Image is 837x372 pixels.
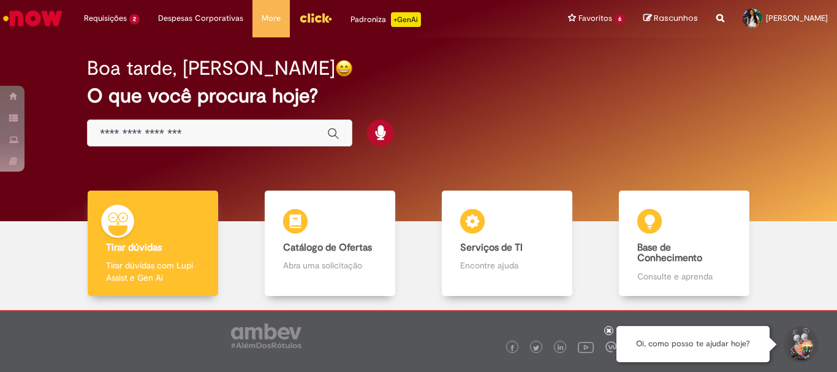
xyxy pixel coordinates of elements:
div: Oi, como posso te ajudar hoje? [616,326,770,362]
span: Requisições [84,12,127,25]
span: Despesas Corporativas [158,12,243,25]
button: Iniciar Conversa de Suporte [782,326,819,363]
span: More [262,12,281,25]
span: 6 [615,14,625,25]
p: +GenAi [391,12,421,27]
a: Serviços de TI Encontre ajuda [418,191,596,297]
img: ServiceNow [1,6,64,31]
span: 2 [129,14,140,25]
span: [PERSON_NAME] [766,13,828,23]
h2: Boa tarde, [PERSON_NAME] [87,58,335,79]
img: logo_footer_ambev_rotulo_gray.png [231,324,301,348]
p: Tirar dúvidas com Lupi Assist e Gen Ai [106,259,199,284]
p: Abra uma solicitação [283,259,376,271]
b: Base de Conhecimento [637,241,702,265]
span: Favoritos [578,12,612,25]
p: Consulte e aprenda [637,270,730,283]
p: Encontre ajuda [460,259,553,271]
img: logo_footer_workplace.png [605,341,616,352]
img: logo_footer_linkedin.png [558,344,564,352]
img: click_logo_yellow_360x200.png [299,9,332,27]
a: Catálogo de Ofertas Abra uma solicitação [241,191,418,297]
h2: O que você procura hoje? [87,85,750,107]
a: Rascunhos [643,13,698,25]
img: logo_footer_youtube.png [578,339,594,355]
a: Base de Conhecimento Consulte e aprenda [596,191,773,297]
img: logo_footer_facebook.png [509,345,515,351]
b: Serviços de TI [460,241,523,254]
img: happy-face.png [335,59,353,77]
span: Rascunhos [654,12,698,24]
div: Padroniza [350,12,421,27]
img: logo_footer_twitter.png [533,345,539,351]
b: Catálogo de Ofertas [283,241,372,254]
a: Tirar dúvidas Tirar dúvidas com Lupi Assist e Gen Ai [64,191,241,297]
b: Tirar dúvidas [106,241,162,254]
